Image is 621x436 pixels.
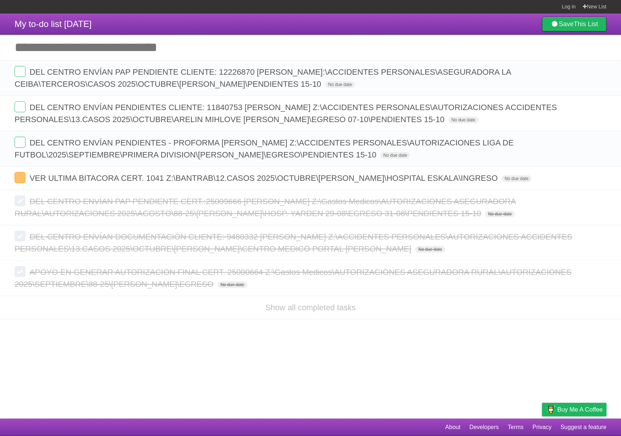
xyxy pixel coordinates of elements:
[15,172,25,183] label: Done
[448,117,478,123] span: No due date
[542,403,606,416] a: Buy me a coffee
[15,19,92,29] span: My to-do list [DATE]
[15,231,25,242] label: Done
[542,17,606,31] a: SaveThis List
[15,138,514,159] span: DEL CENTRO ENVÍAN PENDIENTES - PROFORMA [PERSON_NAME] Z:\ACCIDENTES PERSONALES\AUTORIZACIONES LIG...
[15,232,572,253] span: DEL CENTRO ENVÍAN DOCUMENTACIÓN CLIENTE: 9480332 [PERSON_NAME] Z:\ACCIDENTES PERSONALES\AUTORIZAC...
[15,137,25,148] label: Done
[561,420,606,434] a: Suggest a feature
[502,175,531,182] span: No due date
[325,81,355,88] span: No due date
[380,152,410,159] span: No due date
[415,246,445,253] span: No due date
[15,66,25,77] label: Done
[29,174,499,183] span: VER ULTIMA BITACORA CERT. 1041 Z:\BANTRAB\12.CASOS 2025\OCTUBRE\[PERSON_NAME]\HOSPITAL ESKALA\ING...
[445,420,460,434] a: About
[574,20,598,28] b: This List
[15,197,516,218] span: DEL CENTRO ENVÍAN PAP PENDIENTE CERT.:25009666 [PERSON_NAME] Z:\Gastos Medicos\AUTORIZACIONES ASE...
[15,268,571,289] span: APOYO EN GENERAR AUTORIZACION FINAL CERT. 25000664 Z:\Gastos Medicos\AUTORIZACIONES ASEGURADORA R...
[15,67,511,89] span: DEL CENTRO ENVÍAN PAP PENDIENTE CLIENTE: 12226870 [PERSON_NAME]:\ACCIDENTES PERSONALES\ASEGURADOR...
[533,420,551,434] a: Privacy
[218,281,247,288] span: No due date
[15,101,25,112] label: Done
[469,420,499,434] a: Developers
[15,266,25,277] label: Done
[265,303,356,312] a: Show all completed tasks
[546,403,555,416] img: Buy me a coffee
[508,420,524,434] a: Terms
[15,195,25,206] label: Done
[557,403,603,416] span: Buy me a coffee
[485,211,515,217] span: No due date
[15,103,557,124] span: DEL CENTRO ENVÍAN PENDIENTES CLIENTE: 11840753 [PERSON_NAME] Z:\ACCIDENTES PERSONALES\AUTORIZACIO...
